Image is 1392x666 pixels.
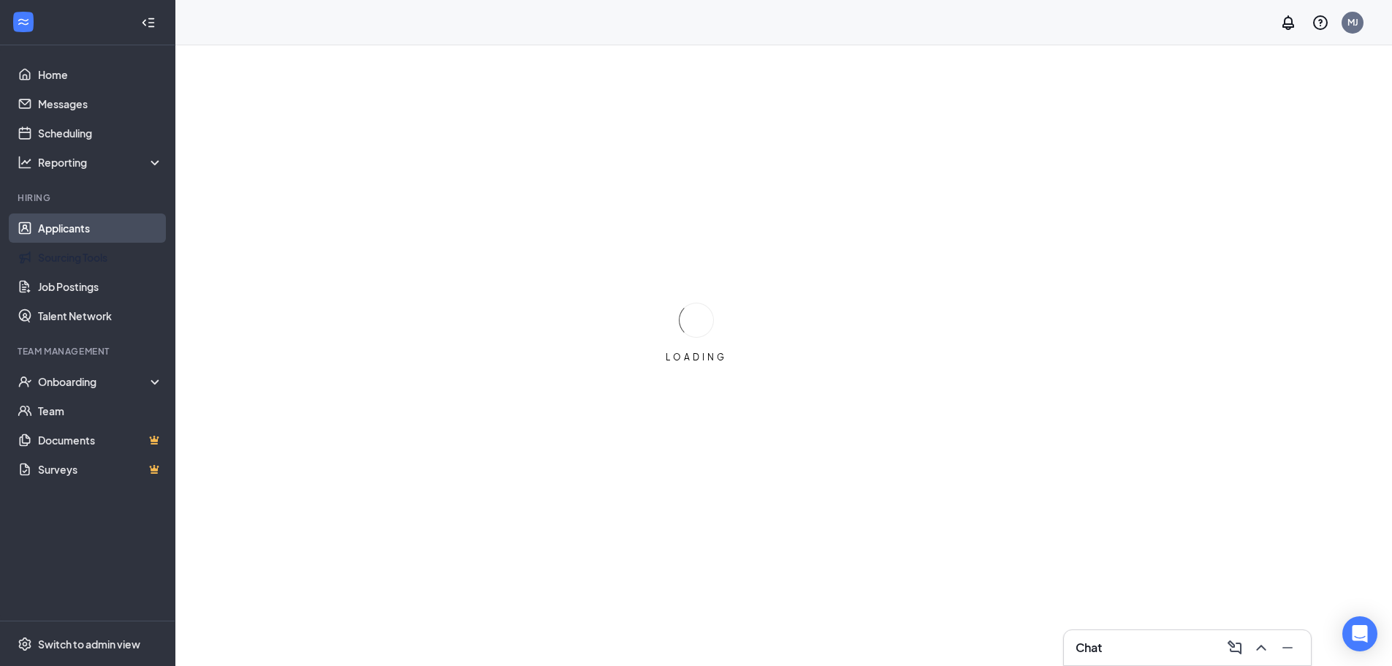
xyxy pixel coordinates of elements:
[18,192,160,204] div: Hiring
[38,272,163,301] a: Job Postings
[1279,639,1296,656] svg: Minimize
[141,15,156,30] svg: Collapse
[660,351,733,363] div: LOADING
[38,60,163,89] a: Home
[1226,639,1244,656] svg: ComposeMessage
[1252,639,1270,656] svg: ChevronUp
[1250,636,1273,659] button: ChevronUp
[1223,636,1247,659] button: ComposeMessage
[1279,14,1297,31] svg: Notifications
[18,345,160,357] div: Team Management
[38,637,140,651] div: Switch to admin view
[18,637,32,651] svg: Settings
[38,425,163,455] a: DocumentsCrown
[38,455,163,484] a: SurveysCrown
[1347,16,1358,29] div: MJ
[38,213,163,243] a: Applicants
[1312,14,1329,31] svg: QuestionInfo
[1076,640,1102,656] h3: Chat
[38,301,163,330] a: Talent Network
[38,374,151,389] div: Onboarding
[38,396,163,425] a: Team
[38,118,163,148] a: Scheduling
[16,15,31,29] svg: WorkstreamLogo
[18,374,32,389] svg: UserCheck
[1276,636,1299,659] button: Minimize
[38,155,164,170] div: Reporting
[38,89,163,118] a: Messages
[18,155,32,170] svg: Analysis
[38,243,163,272] a: Sourcing Tools
[1342,616,1377,651] div: Open Intercom Messenger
